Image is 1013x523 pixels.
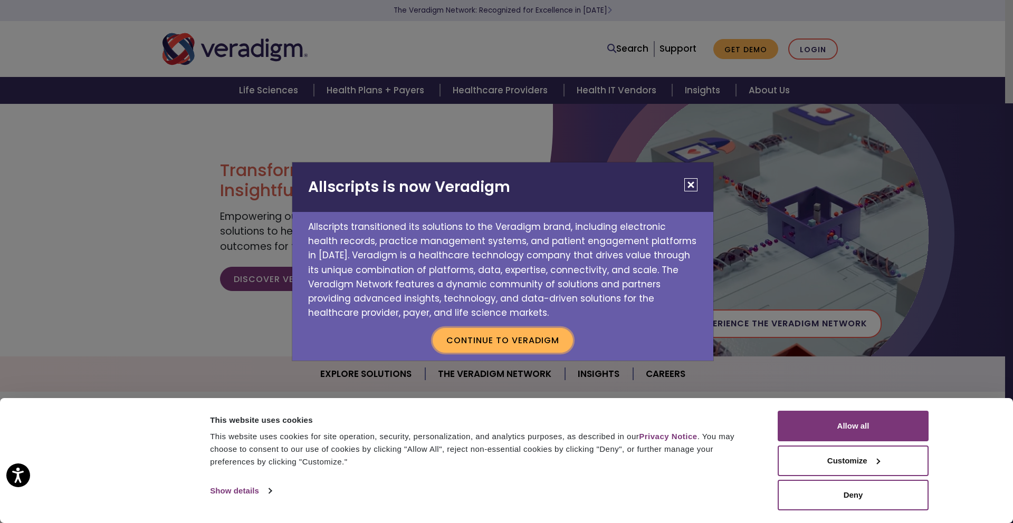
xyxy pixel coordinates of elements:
a: Show details [210,483,271,499]
button: Deny [778,480,929,510]
h2: Allscripts is now Veradigm [292,162,713,212]
div: This website uses cookies for site operation, security, personalization, and analytics purposes, ... [210,430,754,468]
button: Continue to Veradigm [433,328,573,352]
div: This website uses cookies [210,414,754,427]
a: Privacy Notice [639,432,697,441]
p: Allscripts transitioned its solutions to the Veradigm brand, including electronic health records,... [292,212,713,320]
button: Allow all [778,411,929,441]
button: Customize [778,445,929,476]
button: Close [684,178,697,191]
